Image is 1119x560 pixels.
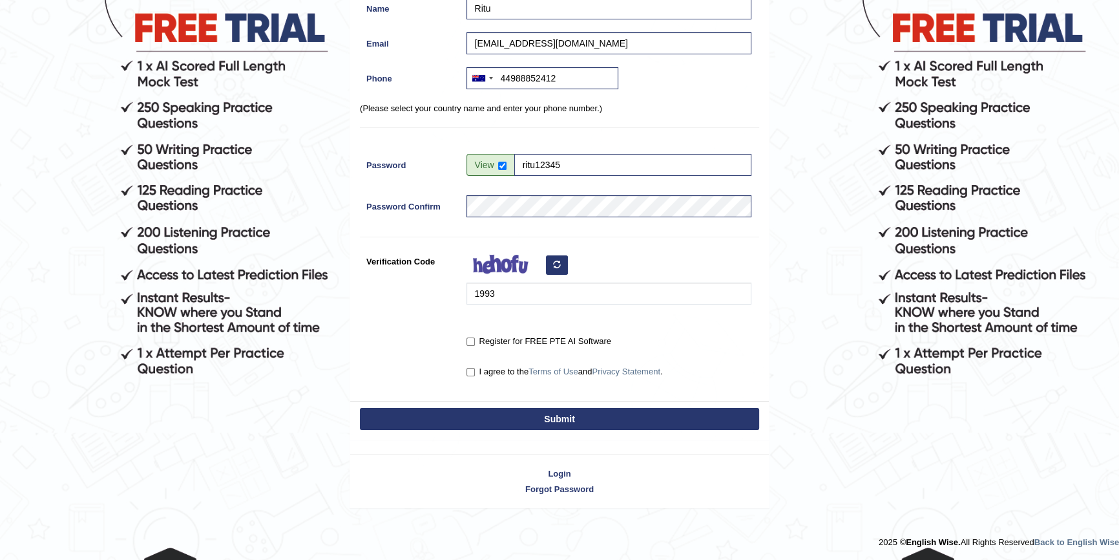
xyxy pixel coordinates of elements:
[466,338,475,346] input: Register for FREE PTE AI Software
[467,68,497,89] div: Australia: +61
[1034,537,1119,547] a: Back to English Wise
[528,367,578,376] a: Terms of Use
[360,102,759,114] p: (Please select your country name and enter your phone number.)
[466,67,618,89] input: +61 412 345 678
[879,530,1119,548] div: 2025 © All Rights Reserved
[360,67,460,85] label: Phone
[466,365,663,378] label: I agree to the and .
[360,195,460,213] label: Password Confirm
[350,483,769,495] a: Forgot Password
[350,468,769,480] a: Login
[360,408,759,430] button: Submit
[360,32,460,50] label: Email
[906,537,960,547] strong: English Wise.
[360,154,460,171] label: Password
[466,335,611,348] label: Register for FREE PTE AI Software
[466,368,475,376] input: I agree to theTerms of UseandPrivacy Statement.
[360,250,460,268] label: Verification Code
[498,162,507,170] input: Show/Hide Password
[592,367,660,376] a: Privacy Statement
